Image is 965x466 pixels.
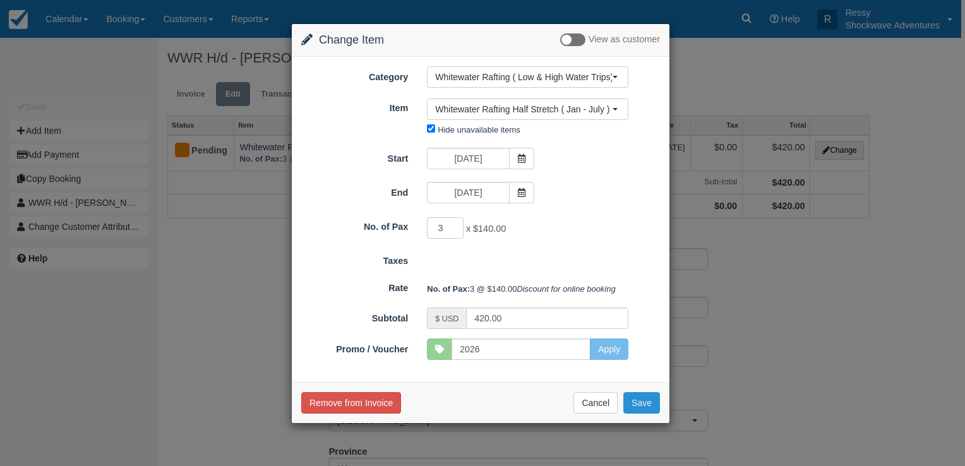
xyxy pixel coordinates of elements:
label: Item [292,97,417,115]
label: Rate [292,277,417,295]
span: x $140.00 [466,224,506,234]
button: Apply [590,338,628,360]
label: Subtotal [292,308,417,325]
span: Change Item [319,33,384,46]
label: No. of Pax [292,216,417,234]
button: Cancel [573,392,618,414]
span: Whitewater Rafting Half Stretch ( Jan - July ) or (Aug - Dec) [435,103,612,116]
strong: No. of Pax [427,284,470,294]
span: Whitewater Rafting ( Low & High Water Trips) [435,71,612,83]
label: Start [292,148,417,165]
label: Taxes [292,250,417,268]
input: No. of Pax [427,217,464,239]
label: Promo / Voucher [292,338,417,356]
label: End [292,182,417,200]
div: 3 @ $140.00 [417,278,669,299]
span: View as customer [589,35,660,45]
button: Save [623,392,660,414]
button: Remove from Invoice [301,392,401,414]
label: Category [292,66,417,84]
em: Discount for online booking [517,284,615,294]
label: Hide unavailable items [438,125,520,134]
button: Whitewater Rafting ( Low & High Water Trips) [427,66,628,88]
button: Whitewater Rafting Half Stretch ( Jan - July ) or (Aug - Dec) [427,99,628,120]
small: $ USD [435,314,459,323]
